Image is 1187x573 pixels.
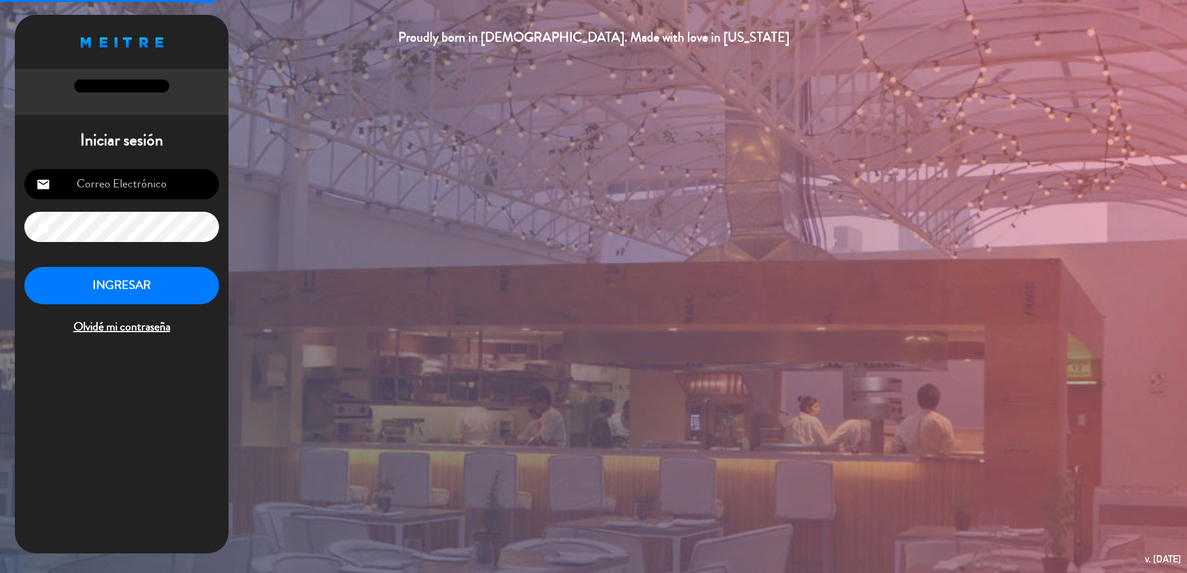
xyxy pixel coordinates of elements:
[36,220,50,234] i: lock
[15,130,228,151] h1: Iniciar sesión
[36,177,50,192] i: email
[1145,551,1181,567] div: v. [DATE]
[24,317,219,337] span: Olvidé mi contraseña
[24,267,219,304] button: INGRESAR
[24,169,219,199] input: Correo Electrónico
